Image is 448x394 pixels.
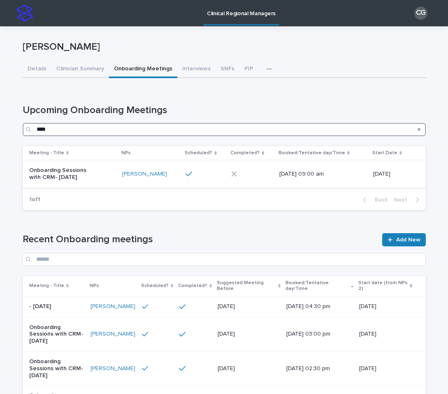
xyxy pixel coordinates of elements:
[279,148,345,158] p: Booked/Tentative day/Time
[29,303,84,310] p: - [DATE]
[359,365,412,372] p: [DATE]
[279,171,348,178] p: [DATE] 09:00 am
[218,331,276,338] p: [DATE]
[373,171,413,178] p: [DATE]
[391,196,426,204] button: Next
[109,61,177,78] button: Onboarding Meetings
[23,61,51,78] button: Details
[23,104,426,116] h1: Upcoming Onboarding Meetings
[218,303,276,310] p: [DATE]
[372,148,397,158] p: Start Date
[23,253,426,266] input: Search
[394,197,412,203] span: Next
[286,303,345,310] p: [DATE] 04:30 pm
[358,278,408,294] p: Start date (from NPs 2)
[286,278,349,294] p: Booked/Tentative day/Time
[216,61,239,78] button: SNFs
[178,281,207,290] p: Completed?
[356,196,391,204] button: Back
[29,281,64,290] p: Meeting - Title
[286,365,345,372] p: [DATE] 02:30 pm
[359,303,412,310] p: [DATE]
[23,351,426,385] tr: Onboarding Sessions with CRM- [DATE][PERSON_NAME] [DATE][DATE] 02:30 pm[DATE]
[230,148,260,158] p: Completed?
[16,5,33,21] img: stacker-logo-s-only.png
[29,167,98,181] p: Onboarding Sessions with CRM- [DATE]
[185,148,212,158] p: Scheduled?
[23,41,422,53] p: [PERSON_NAME]
[121,148,131,158] p: NPs
[359,331,412,338] p: [DATE]
[239,61,258,78] button: PIP
[29,148,64,158] p: Meeting - Title
[141,281,169,290] p: Scheduled?
[29,358,84,379] p: Onboarding Sessions with CRM- [DATE]
[218,365,276,372] p: [DATE]
[177,61,216,78] button: Interviews
[29,324,84,345] p: Onboarding Sessions with CRM- [DATE]
[23,317,426,351] tr: Onboarding Sessions with CRM- [DATE][PERSON_NAME] [DATE][DATE] 03:00 pm[DATE]
[382,233,425,246] a: Add New
[370,197,388,203] span: Back
[23,123,426,136] input: Search
[90,281,99,290] p: NPs
[23,234,378,246] h1: Recent Onboarding meetings
[91,303,135,310] a: [PERSON_NAME]
[217,278,276,294] p: Suggested Meeting Before
[286,331,345,338] p: [DATE] 03:00 pm
[122,171,167,178] a: [PERSON_NAME]
[23,190,47,210] p: 1 of 1
[396,237,420,243] span: Add New
[51,61,109,78] button: Clinician Summary
[91,331,135,338] a: [PERSON_NAME]
[23,160,426,188] tr: Onboarding Sessions with CRM- [DATE][PERSON_NAME] [DATE] 09:00 am[DATE]
[414,7,427,20] div: CG
[91,365,135,372] a: [PERSON_NAME]
[23,296,426,317] tr: - [DATE][PERSON_NAME] [DATE][DATE] 04:30 pm[DATE]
